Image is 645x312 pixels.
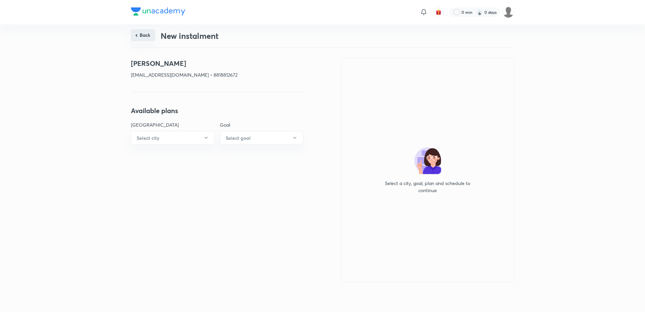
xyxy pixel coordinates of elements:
[131,71,303,78] p: [EMAIL_ADDRESS][DOMAIN_NAME] • 8818812672
[433,7,444,18] button: avatar
[436,9,442,15] img: avatar
[414,147,441,174] img: no-plan-selected
[131,7,185,17] a: Company Logo
[220,121,304,128] p: Goal
[476,9,483,16] img: streak
[131,58,303,69] h4: [PERSON_NAME]
[381,180,475,194] p: Select a city, goal, plan and schedule to continue
[131,131,215,145] button: Select city
[131,7,185,16] img: Company Logo
[131,29,155,41] button: Back
[137,134,159,141] h6: Select city
[161,31,219,41] h3: New instalment
[220,131,304,145] button: Select goal
[131,121,215,128] p: [GEOGRAPHIC_DATA]
[503,6,514,18] img: PRADEEP KADAM
[226,134,251,141] h6: Select goal
[131,106,303,116] h4: Available plans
